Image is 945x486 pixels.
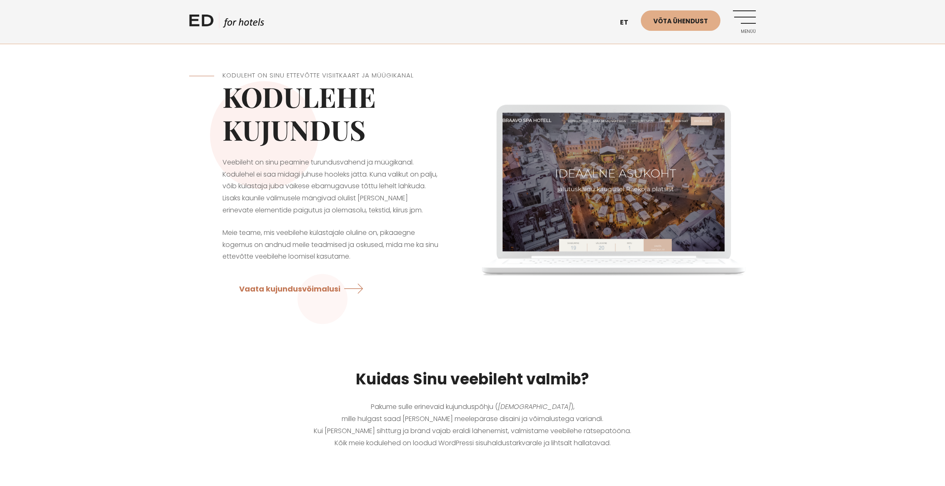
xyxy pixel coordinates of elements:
[222,157,439,217] p: Veebileht on sinu peamine turundusvahend ja müügikanal. Kodulehel ei saa midagi juhuse hooleks jä...
[733,10,756,33] a: Menüü
[498,402,571,411] em: [DEMOGRAPHIC_DATA]
[222,227,439,263] p: Meie teame, mis veebilehe külastajale oluline on, pikaaegne kogemus on andnud meile teadmised ja ...
[733,29,756,34] span: Menüü
[472,74,756,301] img: Kodulehe kujundus I ED for hotels I meile meeldib luua ilusaid kodulehti
[239,277,370,299] a: Vaata kujundusvõimalusi
[222,71,439,80] h5: Koduleht on Sinu ettevõtte visiitkaart ja müügikanal
[222,80,439,146] h1: Kodulehe kujundus
[641,10,720,31] a: Võta ühendust
[189,12,264,33] a: ED HOTELS
[616,12,641,33] a: et
[189,401,756,449] p: Pakume sulle erinevaid kujunduspõhju ( ), mille hulgast saad [PERSON_NAME] meelepärase disaini ja...
[189,368,756,391] h3: Kuidas Sinu veebileht valmib?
